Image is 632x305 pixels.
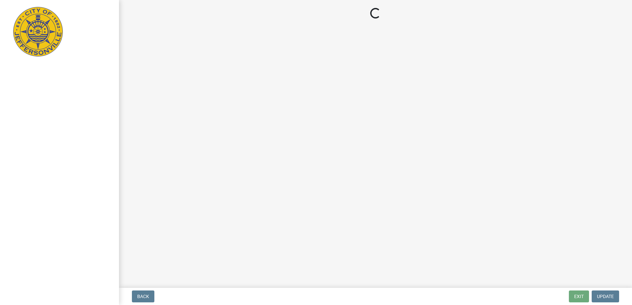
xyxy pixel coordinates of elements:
[13,7,63,56] img: City of Jeffersonville, Indiana
[592,290,619,302] button: Update
[132,290,154,302] button: Back
[569,290,589,302] button: Exit
[597,294,614,299] span: Update
[137,294,149,299] span: Back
